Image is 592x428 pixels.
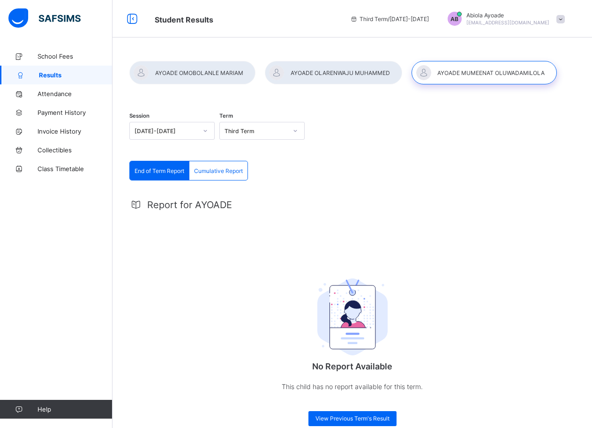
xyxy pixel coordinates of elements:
p: No Report Available [259,361,446,371]
span: Session [129,113,150,119]
div: AbiolaAyoade [438,12,570,26]
img: safsims [8,8,81,28]
span: School Fees [37,53,112,60]
div: [DATE]-[DATE] [135,128,197,135]
span: Cumulative Report [194,167,243,174]
span: AB [450,15,458,23]
span: session/term information [350,15,429,23]
span: [EMAIL_ADDRESS][DOMAIN_NAME] [466,20,549,25]
span: End of Term Report [135,167,184,174]
span: Payment History [37,109,112,116]
span: Report for AYOADE [147,199,232,210]
span: Results [39,71,112,79]
p: This child has no report available for this term. [259,381,446,392]
span: Abiola Ayoade [466,12,549,19]
span: Class Timetable [37,165,112,173]
span: Invoice History [37,128,112,135]
span: Term [219,113,233,119]
span: Help [37,405,112,413]
span: Student Results [155,15,213,24]
span: View Previous Term's Result [315,415,390,422]
img: student.207b5acb3037b72b59086e8b1a17b1d0.svg [317,278,388,355]
span: Attendance [37,90,112,98]
div: No Report Available [259,253,446,411]
span: Collectibles [37,146,112,154]
div: Third Term [225,128,287,135]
